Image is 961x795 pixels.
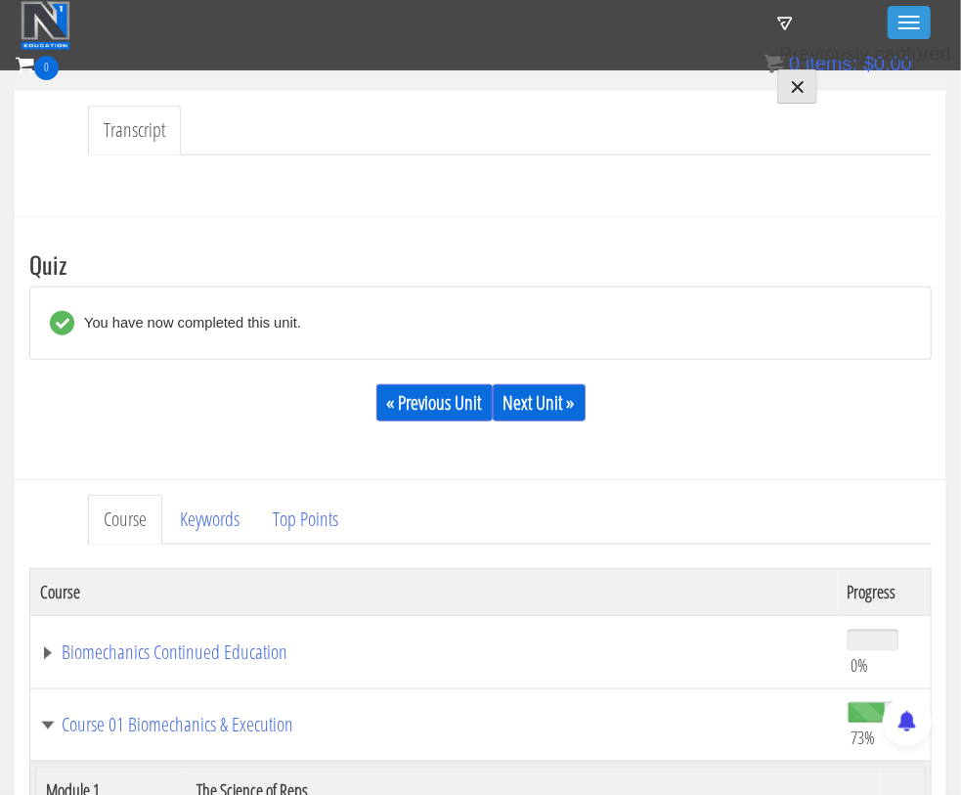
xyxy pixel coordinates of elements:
[764,54,784,73] img: icon11.png
[30,568,838,615] th: Course
[852,727,876,748] span: 73%
[40,715,828,734] a: Course 01 Biomechanics & Execution
[806,53,857,74] span: items:
[863,53,874,74] span: $
[376,384,493,421] a: « Previous Unit
[16,51,59,77] a: 0
[74,311,301,335] div: You have now completed this unit.
[29,251,932,277] h3: Quiz
[257,495,354,545] a: Top Points
[34,56,59,80] span: 0
[789,53,800,74] span: 0
[838,568,932,615] th: Progress
[852,654,869,676] span: 0%
[493,384,586,421] a: Next Unit »
[40,642,828,662] a: Biomechanics Continued Education
[164,495,255,545] a: Keywords
[21,1,70,50] img: n1-education
[88,495,162,545] a: Course
[764,53,912,74] a: 0 items: $0.00
[863,53,912,74] bdi: 0.00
